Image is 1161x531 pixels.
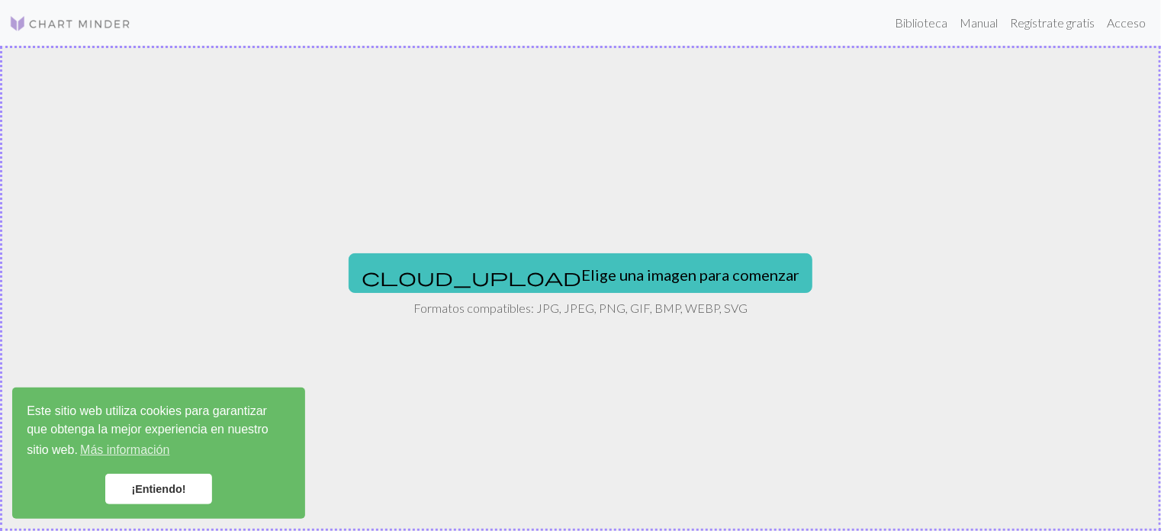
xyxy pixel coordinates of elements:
a: Descartar el mensaje de cookies [105,474,212,504]
a: Biblioteca [889,8,954,38]
font: Elige una imagen para comenzar [581,265,799,284]
a: Manual [954,8,1004,38]
a: Acceso [1101,8,1152,38]
button: Elige una imagen para comenzar [349,253,812,293]
font: ¡Entiendo! [131,483,185,495]
font: Regístrate gratis [1010,15,1095,30]
img: Logo [9,14,131,33]
font: Manual [960,15,998,30]
font: Más información [80,443,169,456]
font: Biblioteca [895,15,947,30]
a: Obtenga más información sobre las cookies [78,439,172,462]
a: Regístrate gratis [1004,8,1101,38]
font: Acceso [1107,15,1146,30]
div: consentimiento de cookies [12,388,305,519]
font: Formatos compatibles: JPG, JPEG, PNG, GIF, BMP, WEBP, SVG [413,301,748,315]
font: Este sitio web utiliza cookies para garantizar que obtenga la mejor experiencia en nuestro sitio ... [27,404,269,456]
span: cloud_upload [362,266,581,288]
